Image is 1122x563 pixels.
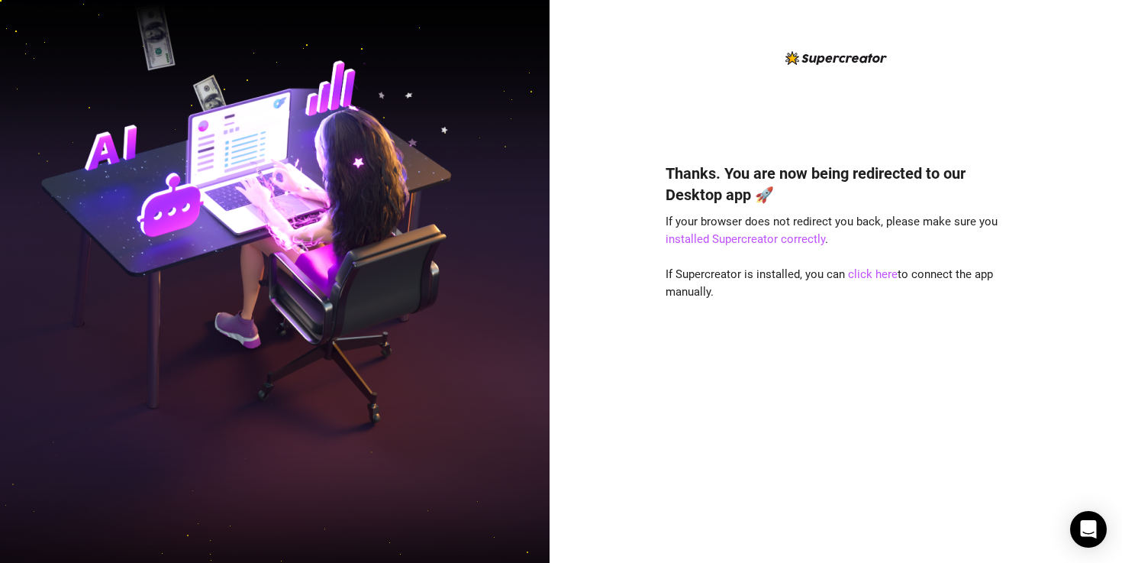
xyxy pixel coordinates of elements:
a: click here [848,267,898,281]
img: logo-BBDzfeDw.svg [785,51,887,65]
a: installed Supercreator correctly [666,232,825,246]
span: If your browser does not redirect you back, please make sure you . [666,215,998,247]
h4: Thanks. You are now being redirected to our Desktop app 🚀 [666,163,1006,205]
span: If Supercreator is installed, you can to connect the app manually. [666,267,993,299]
div: Open Intercom Messenger [1070,511,1107,548]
